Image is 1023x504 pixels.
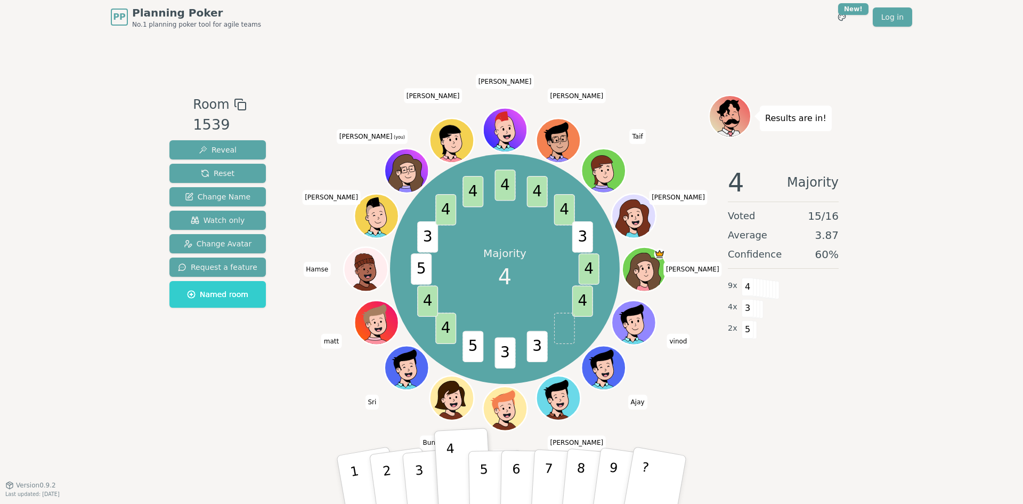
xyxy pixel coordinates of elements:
[572,221,592,253] span: 3
[728,170,744,195] span: 4
[169,187,266,206] button: Change Name
[742,299,754,317] span: 3
[187,289,248,300] span: Named room
[199,145,237,155] span: Reveal
[663,262,722,277] span: Click to change your name
[113,11,125,23] span: PP
[404,88,462,103] span: Click to change your name
[838,3,868,15] div: New!
[483,246,526,261] p: Majority
[742,278,754,296] span: 4
[5,491,60,497] span: Last updated: [DATE]
[201,168,234,179] span: Reset
[494,170,515,201] span: 4
[629,129,645,143] span: Click to change your name
[547,435,606,450] span: Click to change your name
[765,111,826,126] p: Results are in!
[185,191,250,202] span: Change Name
[462,331,483,363] span: 5
[728,209,756,223] span: Voted
[873,7,912,27] a: Log in
[321,333,342,348] span: Click to change your name
[132,20,261,29] span: No.1 planning poker tool for agile teams
[337,129,408,143] span: Click to change your name
[815,247,839,262] span: 60 %
[742,321,754,339] span: 5
[435,313,456,344] span: 4
[411,253,432,285] span: 5
[435,194,456,226] span: 4
[526,176,547,207] span: 4
[628,395,647,410] span: Click to change your name
[728,280,737,292] span: 9 x
[572,285,592,317] span: 4
[169,140,266,159] button: Reveal
[132,5,261,20] span: Planning Poker
[302,190,361,205] span: Click to change your name
[654,249,665,260] span: Ellen is the host
[417,285,438,317] span: 4
[169,258,266,277] button: Request a feature
[667,333,689,348] span: Click to change your name
[547,88,606,103] span: Click to change your name
[491,450,518,465] span: Click to change your name
[494,338,515,369] span: 3
[787,170,839,195] span: Majority
[476,74,534,89] span: Click to change your name
[728,323,737,334] span: 2 x
[169,211,266,230] button: Watch only
[392,134,405,139] span: (you)
[303,262,331,277] span: Click to change your name
[193,114,246,136] div: 1539
[417,221,438,253] span: 3
[728,247,782,262] span: Confidence
[169,281,266,308] button: Named room
[169,164,266,183] button: Reset
[526,331,547,363] span: 3
[193,95,229,114] span: Room
[554,194,574,226] span: 4
[815,228,839,243] span: 3.87
[111,5,261,29] a: PPPlanning PokerNo.1 planning poker tool for agile teams
[462,176,483,207] span: 4
[808,209,839,223] span: 15 / 16
[728,301,737,313] span: 4 x
[578,253,599,285] span: 4
[169,234,266,253] button: Change Avatar
[420,435,446,450] span: Click to change your name
[386,150,427,191] button: Click to change your avatar
[728,228,767,243] span: Average
[16,481,56,490] span: Version 0.9.2
[649,190,708,205] span: Click to change your name
[832,7,851,27] button: New!
[446,441,458,499] p: 4
[5,481,56,490] button: Version0.9.2
[184,238,252,249] span: Change Avatar
[365,395,379,410] span: Click to change your name
[191,215,245,226] span: Watch only
[178,262,257,273] span: Request a feature
[498,261,511,293] span: 4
